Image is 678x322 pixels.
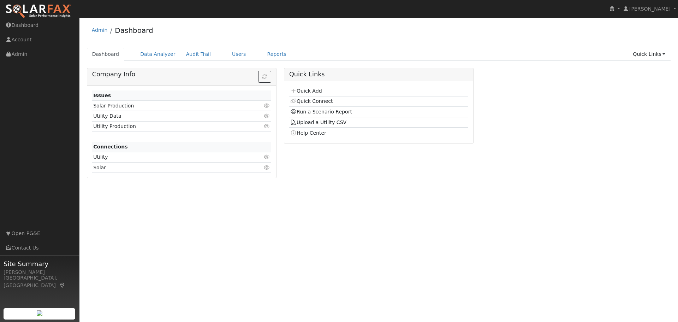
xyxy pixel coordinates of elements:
[5,4,72,19] img: SolarFax
[628,48,671,61] a: Quick Links
[181,48,216,61] a: Audit Trail
[92,152,242,162] td: Utility
[92,121,242,131] td: Utility Production
[92,111,242,121] td: Utility Data
[4,269,76,276] div: [PERSON_NAME]
[92,27,108,33] a: Admin
[92,163,242,173] td: Solar
[92,101,242,111] td: Solar Production
[264,154,270,159] i: Click to view
[227,48,251,61] a: Users
[93,144,128,150] strong: Connections
[289,71,468,78] h5: Quick Links
[87,48,125,61] a: Dashboard
[290,109,352,115] a: Run a Scenario Report
[264,113,270,118] i: Click to view
[290,98,333,104] a: Quick Connect
[290,130,326,136] a: Help Center
[264,124,270,129] i: Click to view
[264,165,270,170] i: Click to view
[135,48,181,61] a: Data Analyzer
[59,282,66,288] a: Map
[92,71,271,78] h5: Company Info
[37,310,42,316] img: retrieve
[4,259,76,269] span: Site Summary
[290,119,346,125] a: Upload a Utility CSV
[4,274,76,289] div: [GEOGRAPHIC_DATA], [GEOGRAPHIC_DATA]
[93,93,111,98] strong: Issues
[262,48,292,61] a: Reports
[629,6,671,12] span: [PERSON_NAME]
[115,26,153,35] a: Dashboard
[290,88,322,94] a: Quick Add
[264,103,270,108] i: Click to view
